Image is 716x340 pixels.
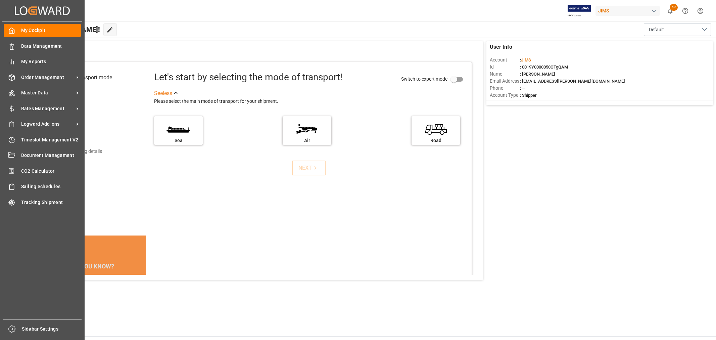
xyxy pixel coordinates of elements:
[401,76,447,81] span: Switch to expert mode
[4,164,81,177] a: CO2 Calculator
[292,161,326,175] button: NEXT
[595,4,663,17] button: JIMS
[21,121,74,128] span: Logward Add-ons
[21,89,74,96] span: Master Data
[46,273,138,297] div: A 10% reduction in ship speed can cut emissions by an estimated 19% (Bloomberg)
[644,23,711,36] button: open menu
[154,89,172,97] div: See less
[4,180,81,193] a: Sailing Schedules
[4,24,81,37] a: My Cockpit
[4,39,81,52] a: Data Management
[21,168,81,175] span: CO2 Calculator
[568,5,591,17] img: Exertis%20JAM%20-%20Email%20Logo.jpg_1722504956.jpg
[21,43,81,50] span: Data Management
[490,63,520,71] span: Id
[4,196,81,209] a: Tracking Shipment
[286,137,328,144] div: Air
[663,3,678,18] button: show 49 new notifications
[21,199,81,206] span: Tracking Shipment
[490,78,520,85] span: Email Address
[490,56,520,63] span: Account
[22,326,82,333] span: Sidebar Settings
[21,152,81,159] span: Document Management
[154,70,342,84] div: Let's start by selecting the mode of transport!
[28,23,100,36] span: Hello [PERSON_NAME]!
[157,137,199,144] div: Sea
[21,136,81,143] span: Timeslot Management V2
[520,65,568,70] span: : 0019Y0000050OTgQAM
[38,259,146,273] div: DID YOU KNOW?
[649,26,664,33] span: Default
[137,273,146,305] button: next slide / item
[520,79,625,84] span: : [EMAIL_ADDRESS][PERSON_NAME][DOMAIN_NAME]
[520,57,531,62] span: :
[490,71,520,78] span: Name
[678,3,693,18] button: Help Center
[595,6,660,16] div: JIMS
[21,105,74,112] span: Rates Management
[4,149,81,162] a: Document Management
[520,72,555,77] span: : [PERSON_NAME]
[521,57,531,62] span: JIMS
[4,133,81,146] a: Timeslot Management V2
[520,86,525,91] span: : —
[4,55,81,68] a: My Reports
[490,43,512,51] span: User Info
[490,92,520,99] span: Account Type
[298,164,319,172] div: NEXT
[21,58,81,65] span: My Reports
[520,93,537,98] span: : Shipper
[154,97,467,105] div: Please select the main mode of transport for your shipment.
[415,137,457,144] div: Road
[21,74,74,81] span: Order Management
[670,4,678,11] span: 49
[60,74,112,82] div: Select transport mode
[21,183,81,190] span: Sailing Schedules
[490,85,520,92] span: Phone
[21,27,81,34] span: My Cockpit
